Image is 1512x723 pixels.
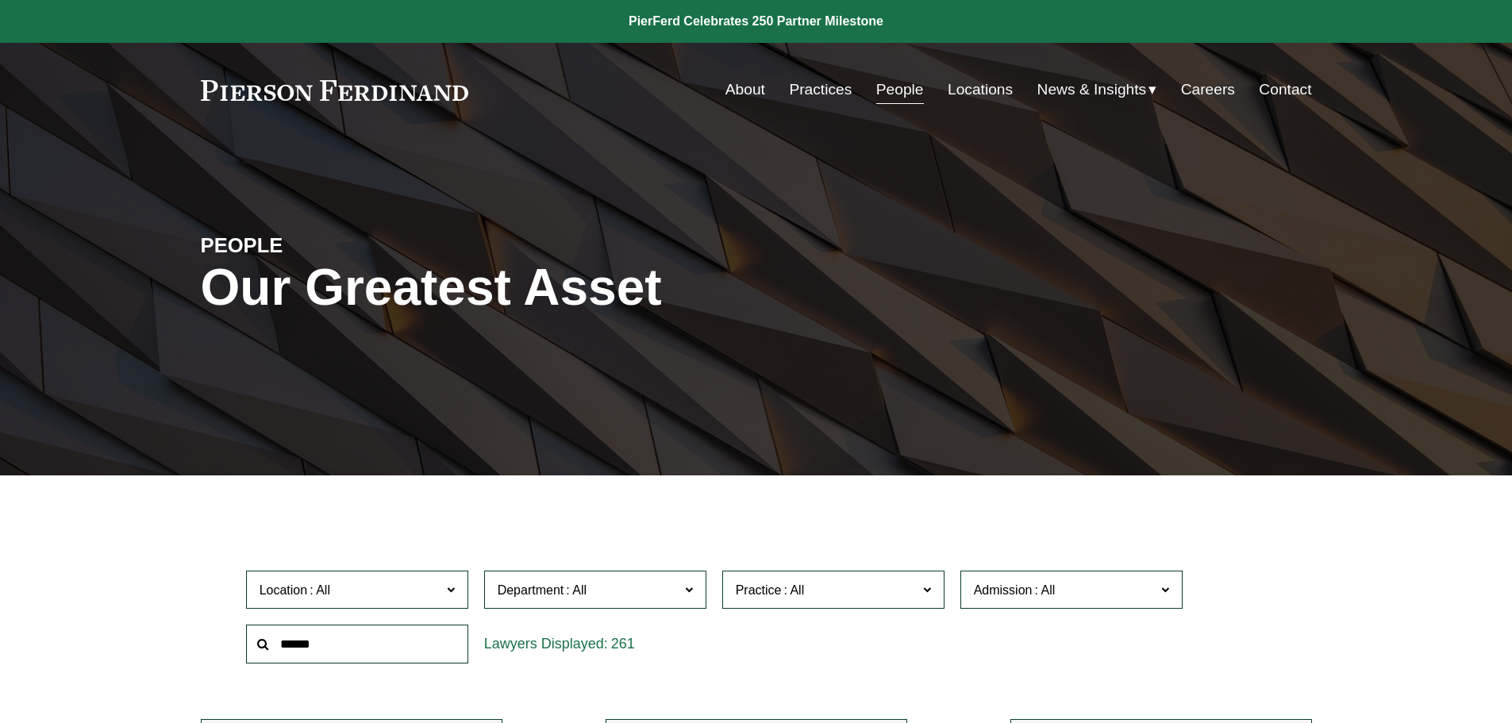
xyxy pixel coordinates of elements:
[736,583,782,597] span: Practice
[974,583,1033,597] span: Admission
[260,583,308,597] span: Location
[611,636,635,652] span: 261
[1259,75,1311,105] a: Contact
[201,233,479,258] h4: PEOPLE
[1181,75,1235,105] a: Careers
[725,75,765,105] a: About
[1037,76,1147,104] span: News & Insights
[201,259,941,317] h1: Our Greatest Asset
[876,75,924,105] a: People
[789,75,852,105] a: Practices
[1037,75,1157,105] a: folder dropdown
[948,75,1013,105] a: Locations
[498,583,564,597] span: Department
